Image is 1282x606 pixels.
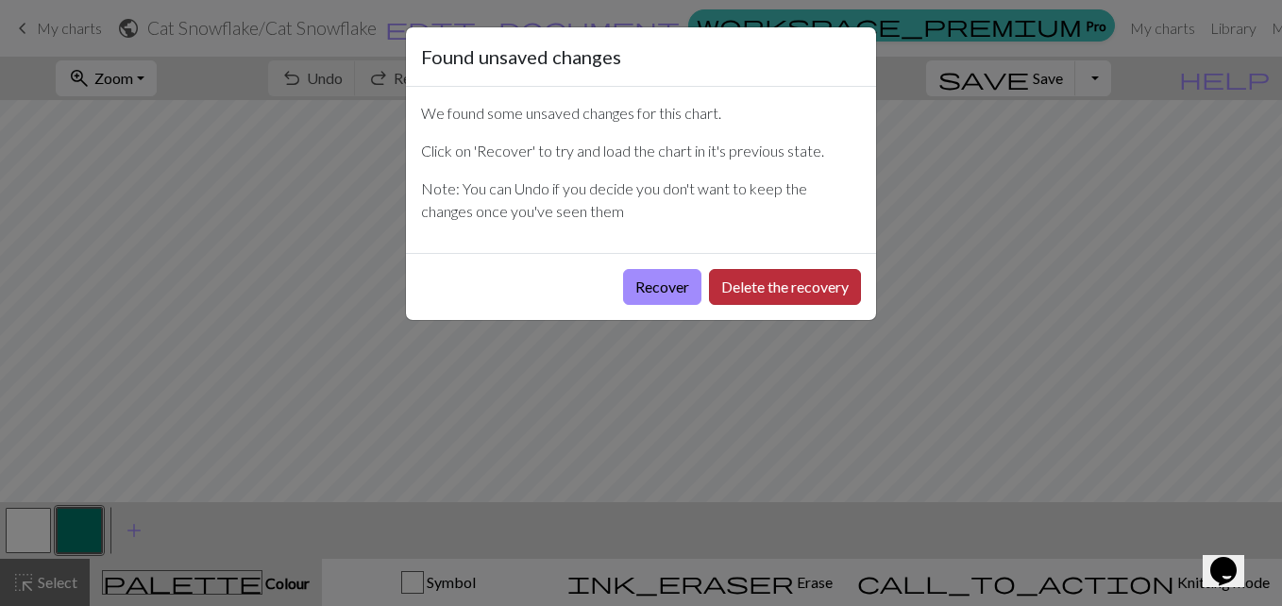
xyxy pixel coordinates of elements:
p: Click on 'Recover' to try and load the chart in it's previous state. [421,140,861,162]
p: Note: You can Undo if you decide you don't want to keep the changes once you've seen them [421,177,861,223]
iframe: chat widget [1203,530,1263,587]
button: Recover [623,269,701,305]
button: Delete the recovery [709,269,861,305]
h5: Found unsaved changes [421,42,621,71]
p: We found some unsaved changes for this chart. [421,102,861,125]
